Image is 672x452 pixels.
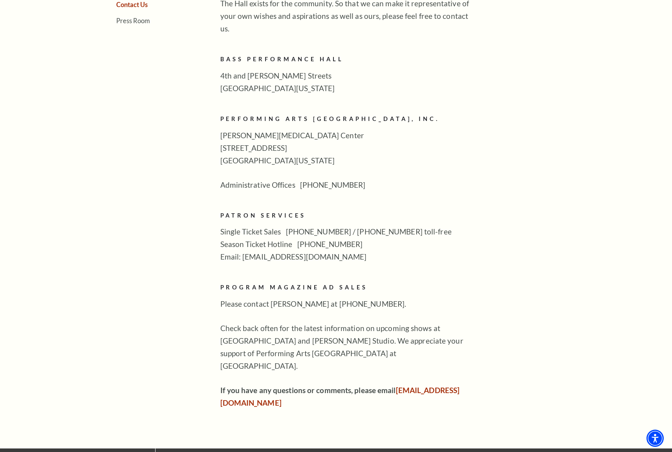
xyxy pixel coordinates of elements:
[220,283,476,293] h2: PROGRAM MAGAZINE AD SALES
[220,225,476,263] p: Single Ticket Sales [PHONE_NUMBER] / [PHONE_NUMBER] toll-free Season Ticket Hotline [PHONE_NUMBER...
[220,70,476,95] p: 4th and [PERSON_NAME] Streets [GEOGRAPHIC_DATA][US_STATE]
[220,114,476,124] h2: Performing Arts [GEOGRAPHIC_DATA], Inc.
[220,179,476,191] p: Administrative Offices [PHONE_NUMBER]
[646,430,664,447] div: Accessibility Menu
[220,55,476,64] h2: Bass Performance Hall
[220,211,476,221] h2: Patron Services
[220,322,476,372] p: Check back often for the latest information on upcoming shows at [GEOGRAPHIC_DATA] and [PERSON_NA...
[116,17,150,24] a: Press Room
[220,129,476,167] p: [PERSON_NAME][MEDICAL_DATA] Center [STREET_ADDRESS] [GEOGRAPHIC_DATA][US_STATE]
[220,298,476,310] p: Please contact [PERSON_NAME] at [PHONE_NUMBER].
[220,386,460,407] strong: If you have any questions or comments, please email
[116,1,148,8] a: Contact Us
